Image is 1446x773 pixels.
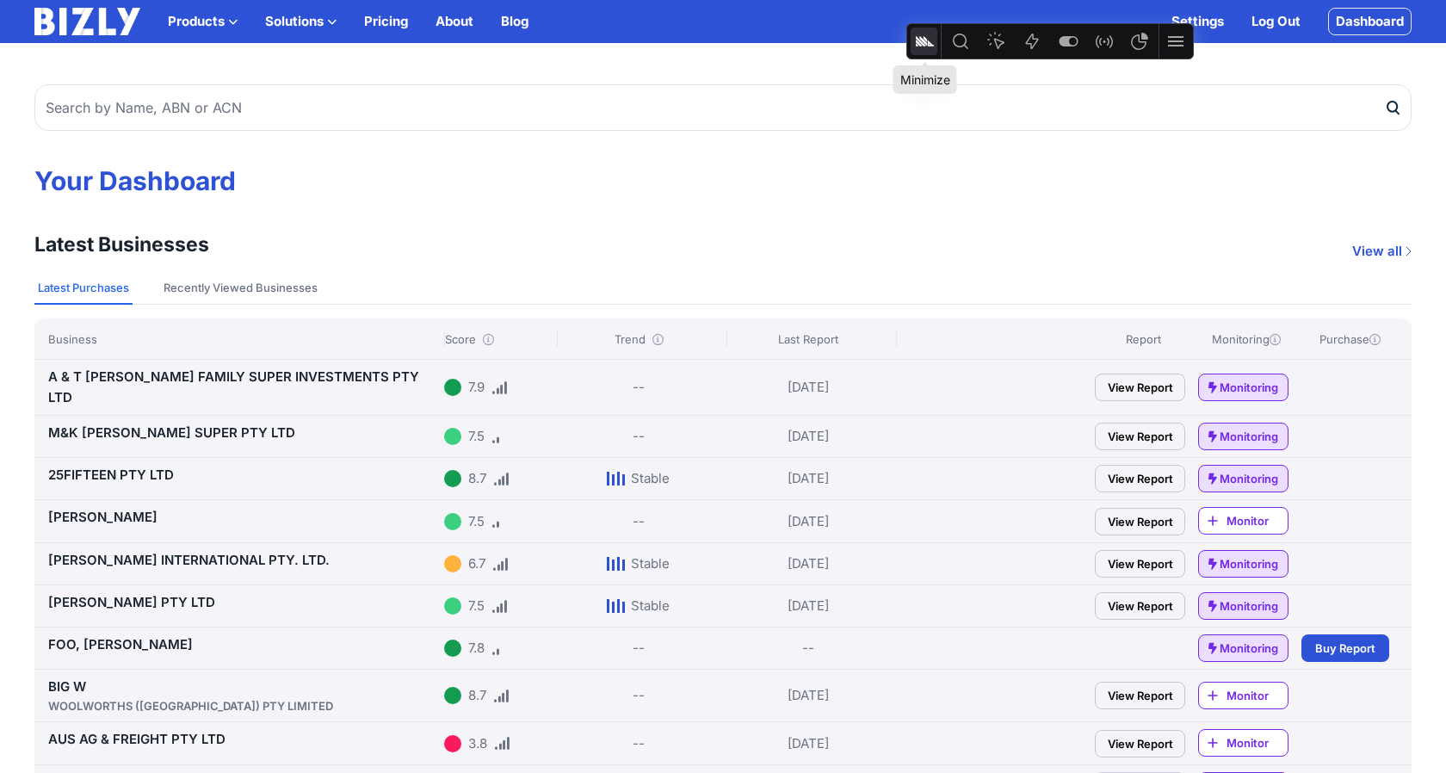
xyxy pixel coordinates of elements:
a: View Report [1095,423,1185,450]
div: Stable [631,596,670,616]
h3: Latest Businesses [34,231,209,258]
a: About [436,11,473,32]
span: Monitoring [1220,555,1278,572]
span: Monitoring [1220,428,1278,445]
a: Monitoring [1198,550,1288,578]
div: 8.7 [468,685,486,706]
a: AUS AG & FREIGHT PTY LTD [48,731,226,747]
div: -- [633,377,645,398]
div: [DATE] [726,592,889,620]
a: [PERSON_NAME] INTERNATIONAL PTY. LTD. [48,552,330,568]
span: Monitor [1227,512,1288,529]
div: [DATE] [726,550,889,578]
a: FOO, [PERSON_NAME] [48,636,193,652]
a: View Report [1095,730,1185,758]
div: 7.5 [468,511,485,532]
span: Monitoring [1220,597,1278,615]
a: [PERSON_NAME] [48,509,158,525]
a: Monitoring [1198,634,1288,662]
div: Trend [557,331,720,348]
a: View Report [1095,550,1185,578]
div: Stable [631,468,670,489]
a: Monitoring [1198,465,1288,492]
div: 7.8 [468,638,485,659]
span: Monitoring [1220,379,1278,396]
div: WOOLWORTHS ([GEOGRAPHIC_DATA]) PTY LIMITED [48,697,437,714]
div: Last Report [726,331,889,348]
a: Monitoring [1198,423,1288,450]
div: Monitoring [1198,331,1295,348]
a: BIG WWOOLWORTHS ([GEOGRAPHIC_DATA]) PTY LIMITED [48,678,437,714]
a: A & T [PERSON_NAME] FAMILY SUPER INVESTMENTS PTY LTD [48,368,419,405]
div: 3.8 [468,733,487,754]
span: Monitor [1227,734,1288,751]
div: [DATE] [726,465,889,492]
div: 7.5 [468,596,485,616]
div: Report [1095,331,1191,348]
input: Search by Name, ABN or ACN [34,84,1412,131]
div: -- [633,685,645,706]
a: Monitor [1198,682,1288,709]
div: Score [444,331,550,348]
a: Monitor [1198,507,1288,535]
span: Monitoring [1220,640,1278,657]
span: Monitoring [1220,470,1278,487]
a: Settings [1171,11,1224,32]
a: Log Out [1251,11,1301,32]
button: Solutions [265,11,337,32]
a: Dashboard [1328,8,1412,35]
a: View Report [1095,592,1185,620]
h1: Your Dashboard [34,165,1412,196]
div: [DATE] [726,507,889,535]
div: 8.7 [468,468,486,489]
nav: Tabs [34,272,1412,305]
a: Monitor [1198,729,1288,757]
a: Blog [501,11,528,32]
div: [DATE] [726,729,889,758]
div: 7.9 [468,377,485,398]
a: View Report [1095,682,1185,709]
a: View Report [1095,465,1185,492]
a: Pricing [364,11,408,32]
div: Business [48,331,437,348]
div: [DATE] [726,677,889,714]
a: M&K [PERSON_NAME] SUPER PTY LTD [48,424,295,441]
div: -- [633,638,645,659]
div: -- [633,733,645,754]
a: View Report [1095,374,1185,401]
div: -- [726,634,889,662]
a: View all [1352,241,1412,262]
a: View Report [1095,508,1185,535]
button: Products [168,11,238,32]
a: Monitoring [1198,592,1288,620]
span: Buy Report [1315,640,1375,657]
a: Monitoring [1198,374,1288,401]
div: 6.7 [468,553,485,574]
a: Buy Report [1301,634,1389,662]
a: 25FIFTEEN PTY LTD [48,467,174,483]
div: -- [633,511,645,532]
a: [PERSON_NAME] PTY LTD [48,594,215,610]
div: Purchase [1301,331,1398,348]
div: Stable [631,553,670,574]
div: [DATE] [726,367,889,408]
span: Monitor [1227,687,1288,704]
button: Recently Viewed Businesses [160,272,321,305]
div: -- [633,426,645,447]
div: 7.5 [468,426,485,447]
div: [DATE] [726,423,889,450]
button: Latest Purchases [34,272,133,305]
